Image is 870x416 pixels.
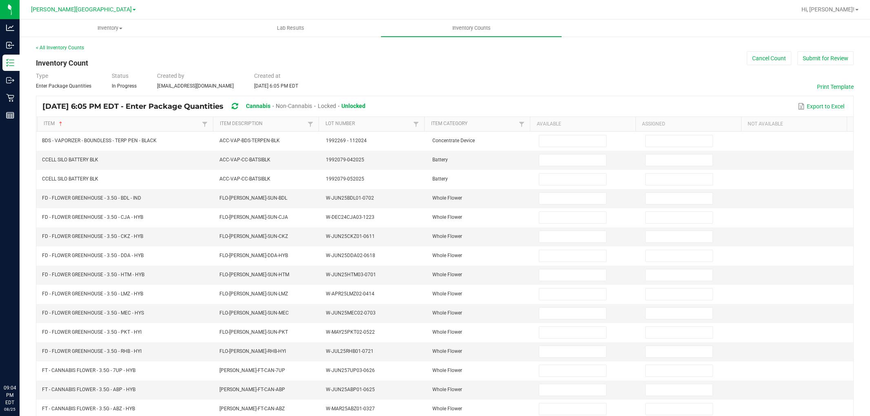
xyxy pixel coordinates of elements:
span: FLO-[PERSON_NAME]-SUN-PKT [219,329,288,335]
a: < All Inventory Counts [36,45,84,51]
span: FLO-[PERSON_NAME]-SUN-BDL [219,195,287,201]
span: FD - FLOWER GREENHOUSE - 3.5G - HTM - HYB [42,272,144,277]
th: Available [530,117,635,132]
span: [EMAIL_ADDRESS][DOMAIN_NAME] [157,83,234,89]
span: FD - FLOWER GREENHOUSE - 3.5G - CJA - HYB [42,214,143,220]
th: Assigned [635,117,741,132]
span: [PERSON_NAME]-FT-CAN-ABZ [219,406,285,412]
span: Whole Flower [432,214,462,220]
span: BDS - VAPORIZER - BOUNDLESS - TERP PEN - BLACK [42,138,157,143]
span: Whole Flower [432,329,462,335]
span: [PERSON_NAME]-FT-CAN-ABP [219,387,285,392]
span: Whole Flower [432,310,462,316]
p: 08/25 [4,406,16,412]
button: Cancel Count [747,51,791,65]
p: 09:04 PM EDT [4,384,16,406]
a: Filter [517,119,527,129]
span: FLO-[PERSON_NAME]-RHB-HYI [219,348,286,354]
span: Inventory Count [36,59,88,67]
a: Filter [411,119,421,129]
button: Print Template [817,83,854,91]
span: Status [112,73,128,79]
span: ACC-VAP-CC-BATSIBLK [219,157,270,163]
span: Cannabis [246,103,270,109]
inline-svg: Inbound [6,41,14,49]
span: Whole Flower [432,272,462,277]
a: Filter [200,119,210,129]
span: Hi, [PERSON_NAME]! [801,6,855,13]
span: Whole Flower [432,368,462,373]
span: W-APR25LMZ02-0414 [326,291,374,297]
div: [DATE] 6:05 PM EDT - Enter Package Quantities [42,99,372,114]
span: FD - FLOWER GREENHOUSE - 3.5G - BDL - IND [42,195,141,201]
span: W-JUN25HTM03-0701 [326,272,376,277]
span: Whole Flower [432,195,462,201]
span: Whole Flower [432,253,462,258]
a: Item DescriptionSortable [220,121,305,127]
th: Not Available [741,117,847,132]
span: W-JUN25BDL01-0702 [326,195,374,201]
span: ACC-VAP-BDS-TERPEN-BLK [219,138,280,143]
button: Submit for Review [797,51,854,65]
inline-svg: Reports [6,111,14,119]
span: CCELL SILO BATTERY BLK [42,157,98,163]
span: Non-Cannabis [276,103,312,109]
span: Inventory Counts [441,24,502,32]
span: W-JUL25RHB01-0721 [326,348,374,354]
span: W-MAR25ABZ01-0327 [326,406,375,412]
span: 1992079-042025 [326,157,364,163]
span: In Progress [112,83,137,89]
span: [DATE] 6:05 PM EDT [254,83,298,89]
inline-svg: Analytics [6,24,14,32]
a: Filter [305,119,315,129]
span: W-JUN25CKZ01-0611 [326,233,375,239]
span: Unlocked [341,103,365,109]
span: [PERSON_NAME]-FT-CAN-7UP [219,368,285,373]
span: FD - FLOWER GREENHOUSE - 3.5G - PKT - HYI [42,329,142,335]
a: Lot NumberSortable [325,121,411,127]
a: Inventory [20,20,200,37]
span: Concentrate Device [432,138,475,143]
span: FD - FLOWER GREENHOUSE - 3.5G - RHB - HYI [42,348,142,354]
span: Whole Flower [432,406,462,412]
span: Sortable [58,121,64,127]
span: W-JUN257UP03-0626 [326,368,375,373]
span: FD - FLOWER GREENHOUSE - 3.5G - CKZ - HYB [42,233,143,239]
a: Inventory Counts [381,20,562,37]
span: W-JUN25MEC02-0703 [326,310,376,316]
span: FLO-[PERSON_NAME]-DDA-HYB [219,253,288,258]
span: CCELL SILO BATTERY BLK [42,176,98,182]
span: FLO-[PERSON_NAME]-SUN-CJA [219,214,288,220]
span: FLO-[PERSON_NAME]-SUN-MEC [219,310,289,316]
span: Type [36,73,48,79]
a: Item CategorySortable [431,121,517,127]
inline-svg: Outbound [6,76,14,84]
span: Created at [254,73,281,79]
span: FD - FLOWER GREENHOUSE - 3.5G - DDA - HYB [42,253,144,258]
span: Whole Flower [432,387,462,392]
button: Export to Excel [796,99,846,113]
span: W-MAY25PKT02-0522 [326,329,375,335]
inline-svg: Inventory [6,59,14,67]
span: Battery [432,176,448,182]
span: W-JUN25DDA02-0618 [326,253,375,258]
a: Lab Results [200,20,381,37]
inline-svg: Retail [6,94,14,102]
span: FLO-[PERSON_NAME]-SUN-HTM [219,272,289,277]
span: Inventory [20,24,200,32]
span: FT - CANNABIS FLOWER - 3.5G - ABP - HYB [42,387,135,392]
span: Battery [432,157,448,163]
span: FT - CANNABIS FLOWER - 3.5G - ABZ - HYB [42,406,135,412]
span: 1992269 - 112024 [326,138,367,143]
span: Enter Package Quantities [36,83,91,89]
span: Lab Results [266,24,315,32]
span: 1992079-052025 [326,176,364,182]
span: Whole Flower [432,348,462,354]
span: FLO-[PERSON_NAME]-SUN-LMZ [219,291,288,297]
span: ACC-VAP-CC-BATSIBLK [219,176,270,182]
span: FT - CANNABIS FLOWER - 3.5G - 7UP - HYB [42,368,135,373]
span: W-DEC24CJA03-1223 [326,214,374,220]
span: FD - FLOWER GREENHOUSE - 3.5G - MEC - HYS [42,310,144,316]
a: ItemSortable [44,121,200,127]
span: Whole Flower [432,233,462,239]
